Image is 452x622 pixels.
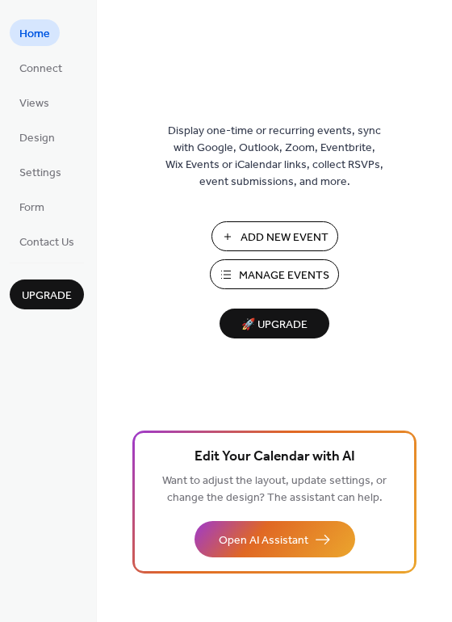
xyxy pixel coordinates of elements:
[211,221,338,251] button: Add New Event
[22,288,72,305] span: Upgrade
[195,446,355,469] span: Edit Your Calendar with AI
[165,123,383,191] span: Display one-time or recurring events, sync with Google, Outlook, Zoom, Eventbrite, Wix Events or ...
[10,124,65,150] a: Design
[10,54,72,81] a: Connect
[19,165,61,182] span: Settings
[219,532,308,549] span: Open AI Assistant
[229,314,320,336] span: 🚀 Upgrade
[19,200,44,216] span: Form
[10,158,71,185] a: Settings
[10,193,54,220] a: Form
[162,470,387,509] span: Want to adjust the layout, update settings, or change the design? The assistant can help.
[19,130,55,147] span: Design
[19,26,50,43] span: Home
[220,309,329,338] button: 🚀 Upgrade
[210,259,339,289] button: Manage Events
[19,95,49,112] span: Views
[10,89,59,116] a: Views
[19,61,62,78] span: Connect
[10,228,84,254] a: Contact Us
[195,521,355,557] button: Open AI Assistant
[241,229,329,246] span: Add New Event
[19,234,74,251] span: Contact Us
[10,279,84,309] button: Upgrade
[239,267,329,284] span: Manage Events
[10,19,60,46] a: Home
